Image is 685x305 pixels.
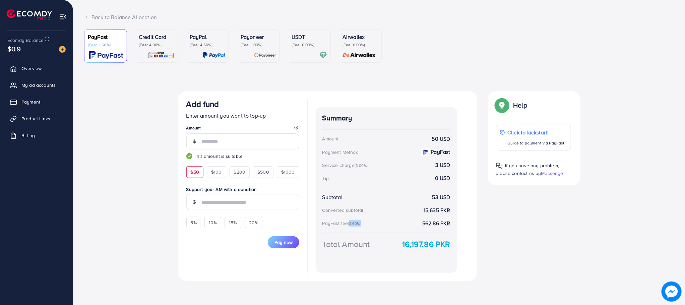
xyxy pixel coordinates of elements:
[190,42,225,48] p: (Fee: 4.50%)
[202,51,225,59] img: card
[241,42,276,48] p: (Fee: 1.00%)
[186,112,299,120] p: Enter amount you want to top-up
[211,169,222,175] span: $100
[139,42,174,48] p: (Fee: 4.00%)
[342,42,378,48] p: (Fee: 0.00%)
[21,65,42,72] span: Overview
[431,148,450,156] strong: PayFast
[662,282,682,302] img: image
[281,169,295,175] span: $1000
[541,170,565,177] span: Messenger
[342,33,378,41] p: Airwallex
[274,239,293,246] span: Pay now
[21,99,40,105] span: Payment
[190,33,225,41] p: PayPal
[241,33,276,41] p: Payoneer
[508,128,565,136] p: Click to kickstart!
[322,175,329,182] div: Tip
[191,169,199,175] span: $50
[322,207,364,213] div: Converted subtotal
[249,219,258,226] span: 20%
[432,193,450,201] strong: 53 USD
[319,51,327,59] img: card
[257,169,269,175] span: $500
[292,33,327,41] p: USDT
[402,238,450,250] strong: 16,197.86 PKR
[84,13,674,21] div: Back to Balance Allocation
[496,162,559,177] span: If you have any problem, please contact us by
[496,163,503,169] img: Popup guide
[186,99,219,109] h3: Add fund
[322,162,370,169] div: Service charge
[292,42,327,48] p: (Fee: 0.00%)
[254,51,276,59] img: card
[5,62,68,75] a: Overview
[435,174,450,182] strong: 0 USD
[21,132,35,139] span: Billing
[322,238,370,250] div: Total Amount
[422,148,429,156] img: payment
[513,101,527,109] p: Help
[422,220,450,227] strong: 562.86 PKR
[508,139,565,147] p: Guide to payment via PayFast
[59,13,67,20] img: menu
[340,51,378,59] img: card
[268,236,299,248] button: Pay now
[186,125,299,133] legend: Amount
[432,135,450,143] strong: 50 USD
[424,206,450,214] strong: 15,635 PKR
[234,169,246,175] span: $200
[322,114,450,122] h4: Summary
[88,42,123,48] p: (Fee: 3.60%)
[89,51,123,59] img: card
[186,153,192,159] img: guide
[322,135,339,142] div: Amount
[5,129,68,142] a: Billing
[355,163,368,168] small: (6.00%)
[7,44,21,54] span: $0.9
[229,219,237,226] span: 15%
[88,33,123,41] p: PayFast
[21,82,56,88] span: My ad accounts
[186,153,299,160] small: This amount is suitable
[5,112,68,125] a: Product Links
[322,193,342,201] div: Subtotal
[322,149,359,156] div: Payment Method
[435,161,450,169] strong: 3 USD
[148,51,174,59] img: card
[5,95,68,109] a: Payment
[496,99,508,111] img: Popup guide
[322,220,363,227] div: PayFast fee
[7,37,44,44] span: Ecomdy Balance
[209,219,217,226] span: 10%
[59,46,66,53] img: image
[348,221,361,226] small: (3.60%)
[5,78,68,92] a: My ad accounts
[21,115,50,122] span: Product Links
[7,9,52,20] img: logo
[186,186,299,193] label: Support your AM with a donation
[191,219,197,226] span: 5%
[139,33,174,41] p: Credit Card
